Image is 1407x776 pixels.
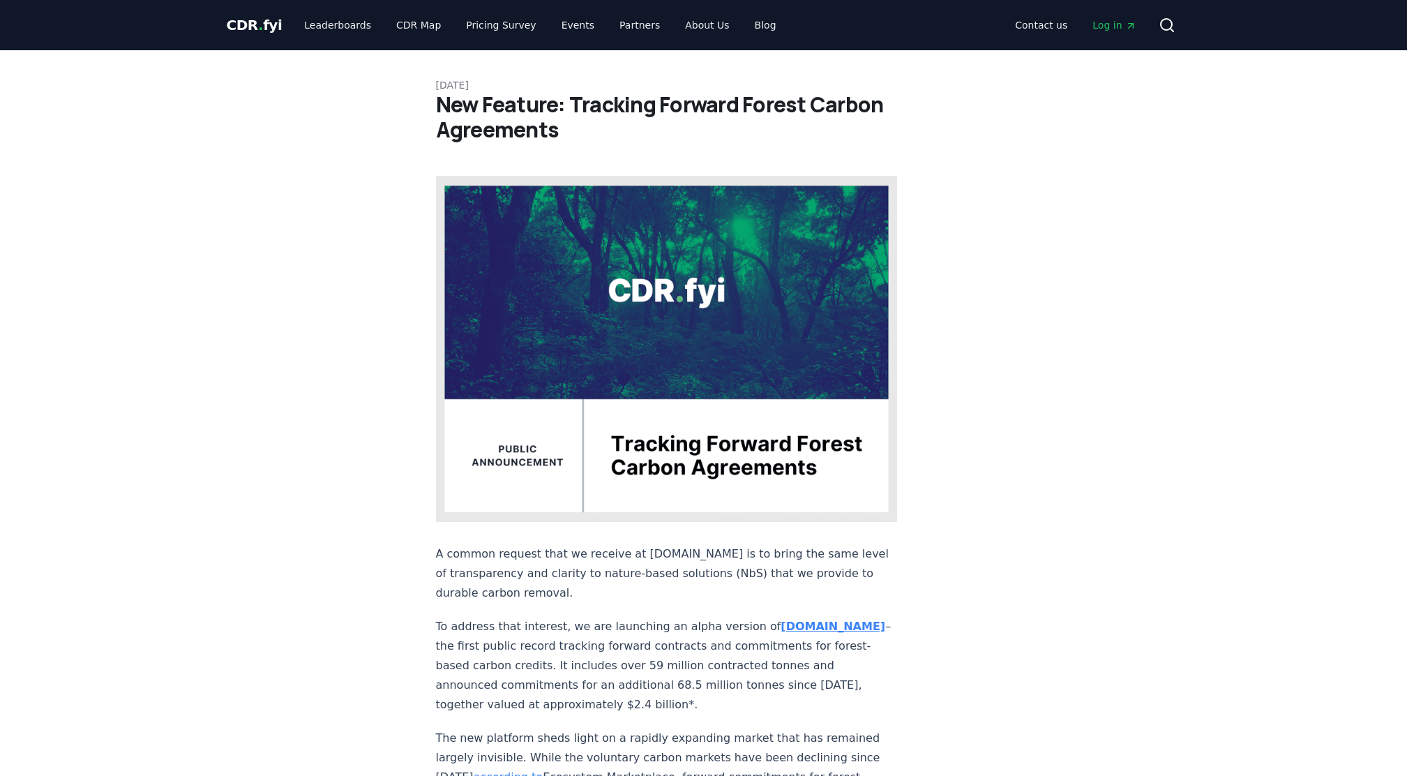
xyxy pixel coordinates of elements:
[258,17,263,33] span: .
[436,176,898,522] img: blog post image
[1004,13,1078,38] a: Contact us
[227,17,283,33] span: CDR fyi
[608,13,671,38] a: Partners
[1081,13,1147,38] a: Log in
[436,544,898,603] p: A common request that we receive at [DOMAIN_NAME] is to bring the same level of transparency and ...
[293,13,787,38] nav: Main
[293,13,382,38] a: Leaderboards
[455,13,547,38] a: Pricing Survey
[781,620,885,633] a: [DOMAIN_NAME]
[1092,18,1136,32] span: Log in
[227,15,283,35] a: CDR.fyi
[436,617,898,715] p: To address that interest, we are launching an alpha version of –the first public record tracking ...
[550,13,605,38] a: Events
[436,92,972,142] h1: New Feature: Tracking Forward Forest Carbon Agreements
[1004,13,1147,38] nav: Main
[744,13,788,38] a: Blog
[674,13,740,38] a: About Us
[385,13,452,38] a: CDR Map
[436,78,972,92] p: [DATE]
